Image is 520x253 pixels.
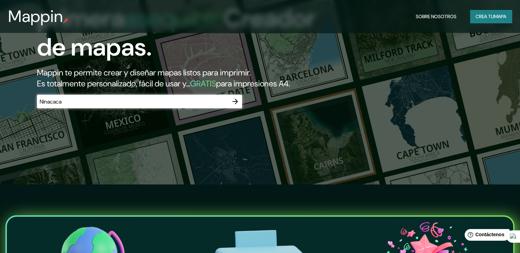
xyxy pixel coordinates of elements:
[413,10,459,23] button: Sobre nosotros
[63,18,69,23] img: pin de mapeo
[459,226,512,245] iframe: Lanzador de widgets de ayuda
[470,10,512,23] button: Crea tumapa
[37,67,251,78] font: Mappin te permite crear y diseñar mapas listos para imprimir.
[494,13,506,20] font: mapa
[37,78,190,89] font: Es totalmente personalizado, fácil de usar y...
[8,5,63,27] font: Mappin
[216,78,290,89] font: para impresiones A4.
[190,78,216,89] font: GRATIS
[416,13,456,20] font: Sobre nosotros
[37,98,228,106] input: Elige tu lugar favorito
[476,13,494,20] font: Crea tu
